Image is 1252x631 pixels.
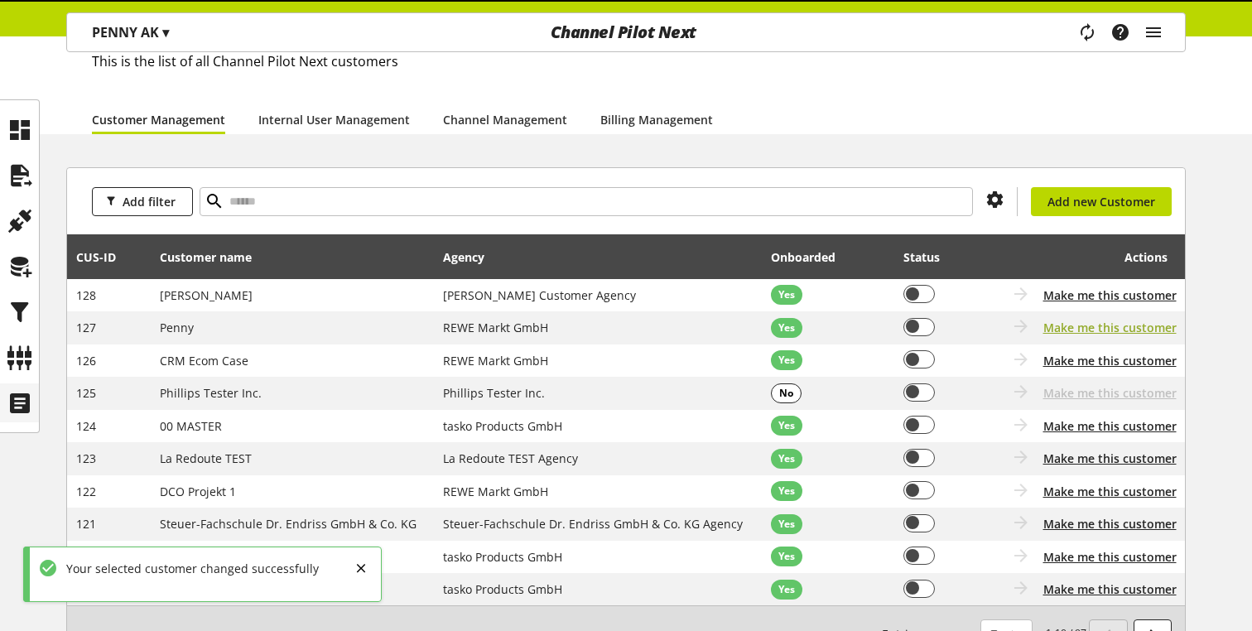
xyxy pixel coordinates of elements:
div: Agency [443,248,501,266]
span: 123 [76,450,96,466]
div: CUS-⁠ID [76,248,132,266]
span: Yes [778,582,795,597]
span: Phillips Tester Inc. [443,385,545,401]
button: Make me this customer [1043,483,1177,500]
span: Steuer-Fachschule Dr. Endriss GmbH & Co. KG [160,516,417,532]
nav: main navigation [66,12,1186,52]
span: [PERSON_NAME] [160,287,253,303]
span: tasko Products GmbH [443,581,562,597]
span: ▾ [162,23,169,41]
span: Yes [778,451,795,466]
span: Add filter [123,193,176,210]
a: Billing Management [600,111,713,128]
div: Onboarded [771,248,852,266]
button: Make me this customer [1043,515,1177,532]
span: La Redoute TEST Agency [443,450,578,466]
button: Make me this customer [1043,450,1177,467]
span: 128 [76,287,96,303]
button: Make me this customer [1043,417,1177,435]
button: Make me this customer [1043,580,1177,598]
p: PENNY AK [92,22,169,42]
span: Penny [160,320,194,335]
span: Yes [778,287,795,302]
span: REWE Markt GmbH [443,353,548,368]
button: Add filter [92,187,193,216]
span: Yes [778,517,795,532]
button: Make me this customer [1043,287,1177,304]
button: Make me this customer [1043,352,1177,369]
span: Yes [778,353,795,368]
span: La Redoute TEST [160,450,252,466]
span: Yes [778,549,795,564]
span: Phillips Tester Inc. [160,385,262,401]
span: DCO Projekt 1 [160,484,236,499]
span: tasko Products GmbH [443,418,562,434]
span: 124 [76,418,96,434]
button: Make me this customer [1043,319,1177,336]
a: Customer Management [92,111,225,128]
span: tasko Products GmbH [443,549,562,565]
span: 121 [76,516,96,532]
a: Add new Customer [1031,187,1172,216]
button: Make me this customer [1043,548,1177,566]
div: Customer name [160,248,268,266]
span: REWE Markt GmbH [443,484,548,499]
span: 122 [76,484,96,499]
span: Yes [778,484,795,499]
a: Channel Management [443,111,567,128]
span: Make me this customer [1043,384,1177,402]
h2: This is the list of all Channel Pilot Next customers [92,51,1186,71]
div: Your selected customer changed successfully [58,560,319,577]
span: 00 MASTER [160,418,222,434]
span: 126 [76,353,96,368]
span: 125 [76,385,96,401]
span: No [779,386,793,401]
a: Internal User Management [258,111,410,128]
div: Actions [1006,240,1168,273]
div: Status [903,248,956,266]
span: Add new Customer [1047,193,1155,210]
span: Yes [778,320,795,335]
span: Yes [778,418,795,433]
span: 127 [76,320,96,335]
span: REWE Markt GmbH [443,320,548,335]
span: Steuer-Fachschule Dr. Endriss GmbH & Co. KG Agency [443,516,743,532]
span: [PERSON_NAME] Customer Agency [443,287,636,303]
span: CRM Ecom Case [160,353,248,368]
